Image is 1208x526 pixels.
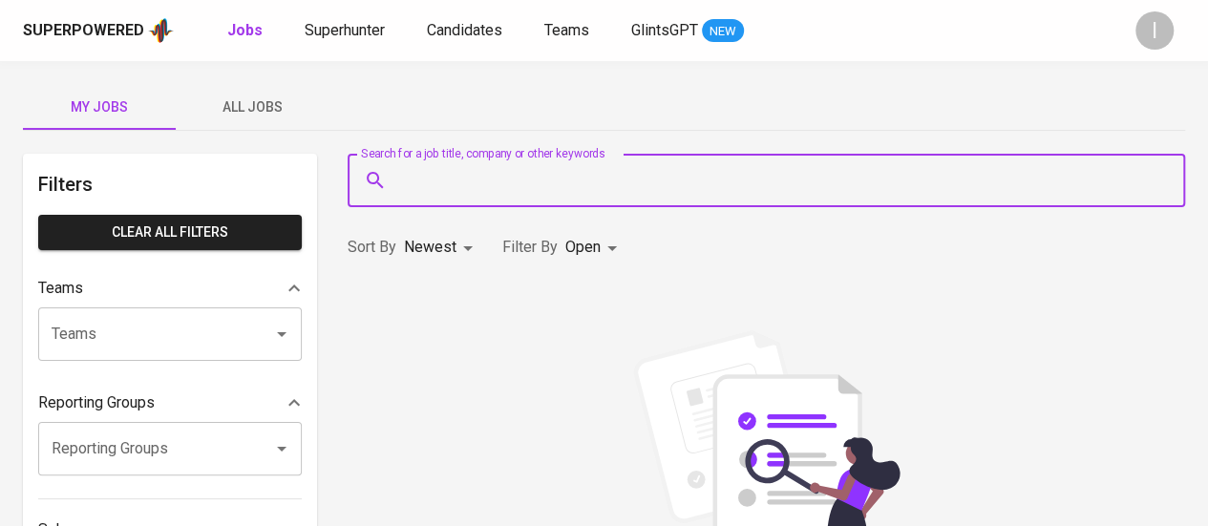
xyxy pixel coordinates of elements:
[565,230,624,265] div: Open
[404,230,479,265] div: Newest
[404,236,456,259] p: Newest
[427,21,502,39] span: Candidates
[38,277,83,300] p: Teams
[23,20,144,42] div: Superpowered
[38,169,302,200] h6: Filters
[348,236,396,259] p: Sort By
[38,384,302,422] div: Reporting Groups
[631,21,698,39] span: GlintsGPT
[427,19,506,43] a: Candidates
[187,95,317,119] span: All Jobs
[23,16,174,45] a: Superpoweredapp logo
[268,435,295,462] button: Open
[702,22,744,41] span: NEW
[38,269,302,307] div: Teams
[631,19,744,43] a: GlintsGPT NEW
[38,215,302,250] button: Clear All filters
[544,21,589,39] span: Teams
[227,19,266,43] a: Jobs
[53,221,286,244] span: Clear All filters
[305,19,389,43] a: Superhunter
[565,238,601,256] span: Open
[544,19,593,43] a: Teams
[34,95,164,119] span: My Jobs
[227,21,263,39] b: Jobs
[502,236,558,259] p: Filter By
[268,321,295,347] button: Open
[305,21,385,39] span: Superhunter
[38,391,155,414] p: Reporting Groups
[148,16,174,45] img: app logo
[1135,11,1174,50] div: I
